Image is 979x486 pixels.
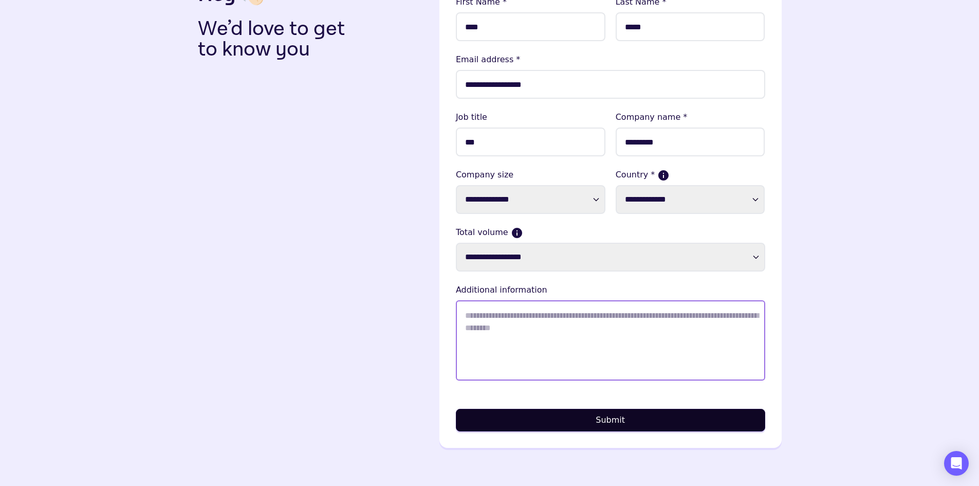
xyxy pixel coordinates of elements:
[616,169,765,181] label: Country *
[198,19,361,60] p: We’d love to get to know you
[944,451,969,476] div: Open Intercom Messenger
[616,111,765,123] lable: Company name *
[456,53,765,66] lable: Email address *
[456,111,605,123] lable: Job title
[456,226,765,239] label: Total volume
[456,169,605,181] label: Company size
[456,409,765,431] button: Submit
[512,228,522,238] button: Current monthly volume your business makes in USD
[659,171,668,180] button: If more than one country, please select where the majority of your sales come from.
[456,284,765,296] lable: Additional information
